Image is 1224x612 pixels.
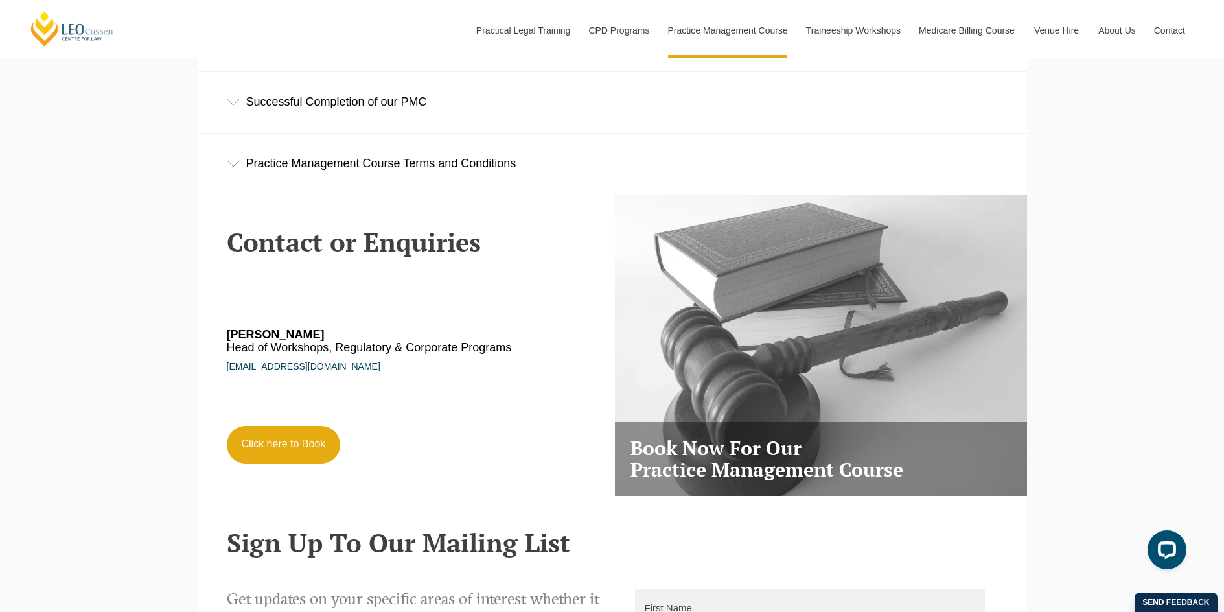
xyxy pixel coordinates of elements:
[227,528,998,557] h2: Sign Up To Our Mailing List
[227,328,325,341] strong: [PERSON_NAME]
[198,134,1027,194] div: Practice Management Course Terms and Conditions
[227,329,565,355] h6: Head of Workshops, Regulatory & Corporate Programs
[1024,3,1089,58] a: Venue Hire
[1137,525,1192,580] iframe: LiveChat chat widget
[658,3,796,58] a: Practice Management Course
[227,361,380,371] a: [EMAIL_ADDRESS][DOMAIN_NAME]
[198,72,1027,132] div: Successful Completion of our PMC
[227,228,603,256] h2: Contact or Enquiries
[467,3,579,58] a: Practical Legal Training
[909,3,1024,58] a: Medicare Billing Course
[796,3,909,58] a: Traineeship Workshops
[579,3,658,58] a: CPD Programs
[1089,3,1144,58] a: About Us
[1144,3,1195,58] a: Contact
[227,426,341,464] a: Click here to Book
[615,422,1027,496] h3: Book Now For Our Practice Management Course
[615,195,1027,496] a: Book Now For OurPractice Management Course
[29,10,115,47] a: [PERSON_NAME] Centre for Law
